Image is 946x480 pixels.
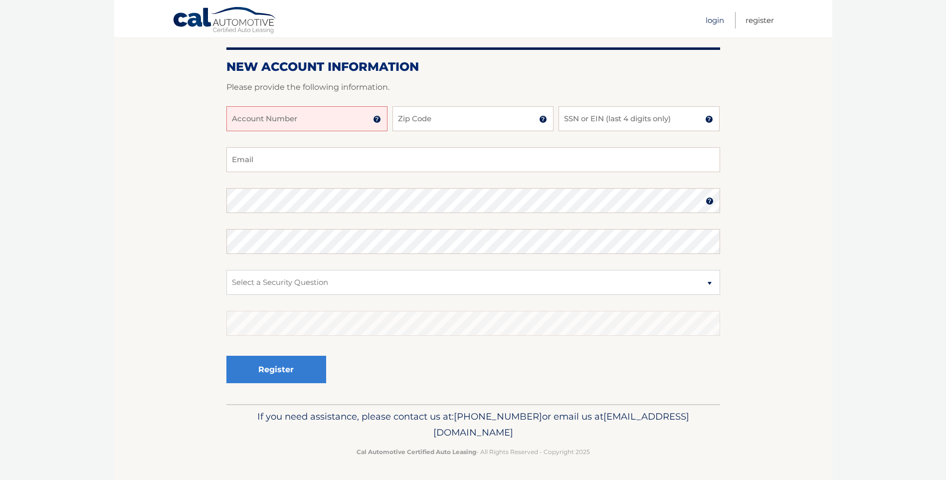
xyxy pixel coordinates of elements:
img: tooltip.svg [706,197,714,205]
img: tooltip.svg [539,115,547,123]
p: Please provide the following information. [226,80,720,94]
input: Zip Code [392,106,554,131]
h2: New Account Information [226,59,720,74]
a: Register [746,12,774,28]
span: [EMAIL_ADDRESS][DOMAIN_NAME] [433,411,689,438]
input: Account Number [226,106,387,131]
img: tooltip.svg [373,115,381,123]
a: Cal Automotive [173,6,277,35]
input: SSN or EIN (last 4 digits only) [559,106,720,131]
a: Login [706,12,724,28]
button: Register [226,356,326,383]
img: tooltip.svg [705,115,713,123]
input: Email [226,147,720,172]
strong: Cal Automotive Certified Auto Leasing [357,448,476,456]
p: If you need assistance, please contact us at: or email us at [233,409,714,441]
span: [PHONE_NUMBER] [454,411,542,422]
p: - All Rights Reserved - Copyright 2025 [233,447,714,457]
